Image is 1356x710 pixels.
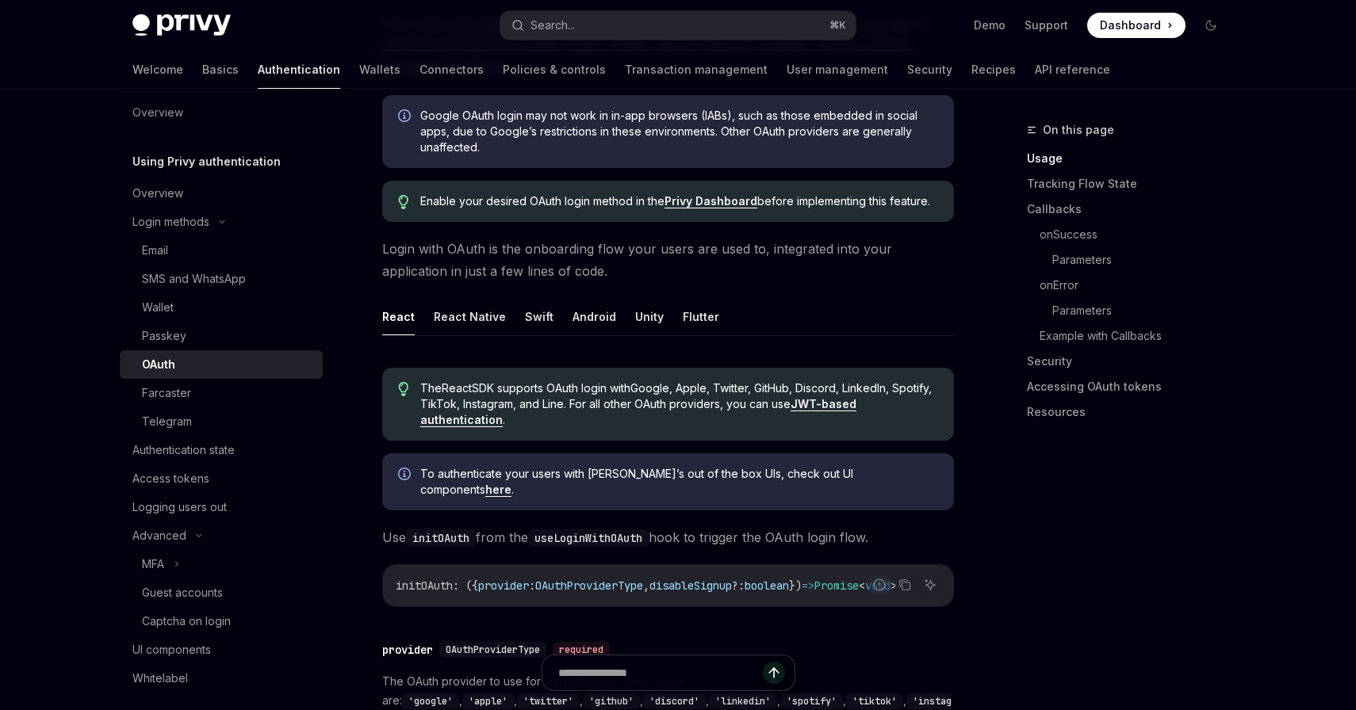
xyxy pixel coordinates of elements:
[398,468,414,483] svg: Info
[132,212,209,231] div: Login methods
[132,526,186,545] div: Advanced
[382,298,415,335] button: React
[120,293,323,322] a: Wallet
[142,298,174,317] div: Wallet
[745,578,789,593] span: boolean
[406,529,476,547] code: initOAuth
[1027,273,1236,298] a: onError
[528,529,649,547] code: useLoginWithOAuth
[485,483,511,497] a: here
[132,498,227,517] div: Logging users out
[1100,17,1161,33] span: Dashboard
[142,612,231,631] div: Captcha on login
[120,350,323,379] a: OAuth
[420,193,938,209] span: Enable your desired OAuth login method in the before implementing this feature.
[553,642,610,658] div: required
[382,642,433,658] div: provider
[420,466,938,498] span: To authenticate your users with [PERSON_NAME]’s out of the box UIs, check out UI components .
[1087,13,1186,38] a: Dashboard
[763,662,785,684] button: Send message
[869,574,890,595] button: Report incorrect code
[142,384,191,403] div: Farcaster
[120,436,323,464] a: Authentication state
[382,526,954,548] span: Use from the hook to trigger the OAuth login flow.
[132,184,183,203] div: Overview
[132,469,209,488] div: Access tokens
[829,19,846,32] span: ⌘ K
[802,578,814,593] span: =>
[120,407,323,436] a: Telegram
[1027,171,1236,197] a: Tracking Flow State
[683,298,719,335] button: Flutter
[142,555,164,574] div: MFA
[132,51,183,89] a: Welcome
[398,195,409,209] svg: Tip
[132,152,281,171] h5: Using Privy authentication
[1027,247,1236,273] a: Parameters
[814,578,859,593] span: Promise
[142,269,246,288] div: SMS and WhatsApp
[891,578,897,593] span: >
[1035,51,1110,89] a: API reference
[398,382,409,396] svg: Tip
[1025,17,1068,33] a: Support
[382,238,954,282] span: Login with OAuth is the onboarding flow your users are used to, integrated into your application ...
[971,51,1016,89] a: Recipes
[434,298,506,335] button: React Native
[132,669,188,688] div: Whitelabel
[503,51,606,89] a: Policies & controls
[500,11,856,40] button: Search...⌘K
[142,326,186,345] div: Passkey
[643,578,649,593] span: ,
[142,241,168,260] div: Email
[665,194,757,208] a: Privy Dashboard
[1027,222,1236,247] a: onSuccess
[1027,197,1236,222] a: Callbacks
[649,578,732,593] span: disableSignup
[202,51,239,89] a: Basics
[120,379,323,407] a: Farcaster
[142,355,175,374] div: OAuth
[120,493,323,521] a: Logging users out
[142,583,223,602] div: Guest accounts
[420,108,938,155] span: Google OAuth login may not work in in-app browsers (IABs), such as those embedded in social apps,...
[1027,374,1236,399] a: Accessing OAuth tokens
[120,578,323,607] a: Guest accounts
[573,298,616,335] button: Android
[120,521,323,550] button: Advanced
[420,380,938,428] span: The React SDK supports OAuth login with Google, Apple, Twitter, GitHub, Discord, LinkedIn, Spotif...
[398,109,414,125] svg: Info
[120,208,323,236] button: Login methods
[359,51,400,89] a: Wallets
[396,578,453,593] span: initOAuth
[120,636,323,664] a: UI components
[132,640,211,659] div: UI components
[625,51,768,89] a: Transaction management
[974,17,1006,33] a: Demo
[1027,399,1236,425] a: Resources
[1027,298,1236,323] a: Parameters
[525,298,554,335] button: Swift
[419,51,484,89] a: Connectors
[1043,120,1114,139] span: On this page
[132,14,231,36] img: dark logo
[635,298,664,335] button: Unity
[120,607,323,636] a: Captcha on login
[920,574,940,595] button: Ask AI
[120,664,323,693] a: Whitelabel
[120,550,323,578] button: MFA
[453,578,478,593] span: : ({
[120,265,323,293] a: SMS and WhatsApp
[732,578,745,593] span: ?:
[865,578,891,593] span: void
[120,179,323,208] a: Overview
[120,464,323,493] a: Access tokens
[120,236,323,265] a: Email
[529,578,535,593] span: :
[446,643,540,656] span: OAuthProviderType
[478,578,529,593] span: provider
[120,322,323,350] a: Passkey
[859,578,865,593] span: <
[907,51,952,89] a: Security
[558,655,763,690] input: Ask a question...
